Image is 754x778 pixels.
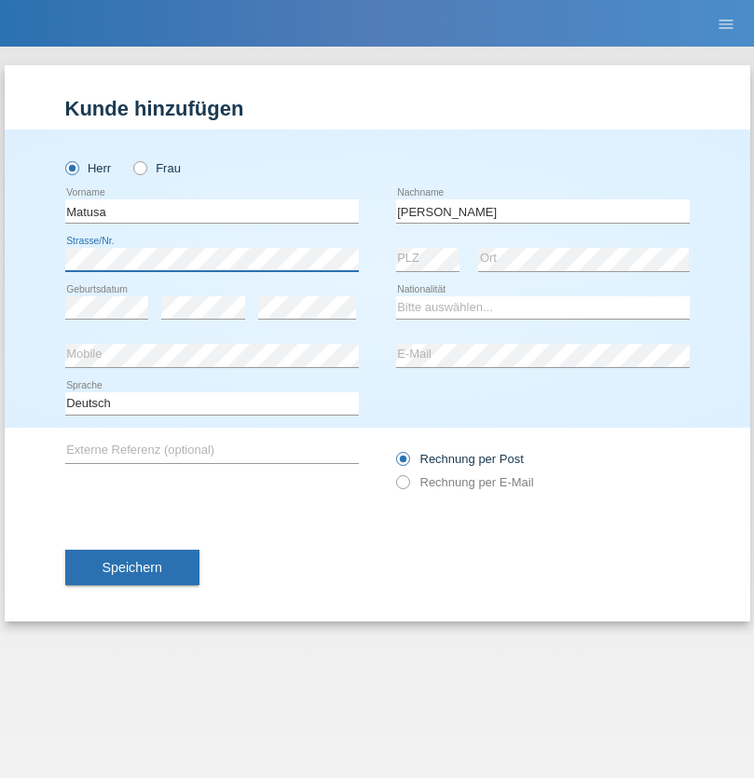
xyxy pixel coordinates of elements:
[65,161,77,173] input: Herr
[707,18,745,29] a: menu
[133,161,145,173] input: Frau
[65,161,112,175] label: Herr
[396,475,534,489] label: Rechnung per E-Mail
[396,452,524,466] label: Rechnung per Post
[133,161,181,175] label: Frau
[396,475,408,498] input: Rechnung per E-Mail
[396,452,408,475] input: Rechnung per Post
[103,560,162,575] span: Speichern
[65,550,199,585] button: Speichern
[65,97,690,120] h1: Kunde hinzufügen
[717,15,735,34] i: menu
